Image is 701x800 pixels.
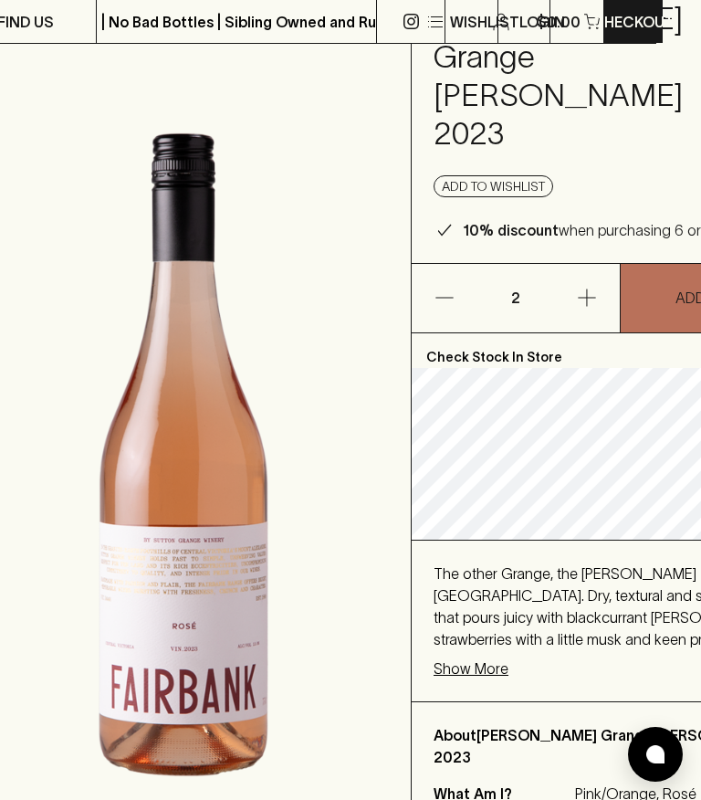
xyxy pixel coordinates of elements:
[646,745,664,763] img: bubble-icon
[434,175,553,197] button: Add to wishlist
[494,264,538,332] p: 2
[537,11,581,33] p: $0.00
[434,658,508,679] p: Show More
[519,11,565,33] p: Login
[450,11,519,33] p: Wishlist
[463,222,559,238] b: 10% discount
[592,11,675,33] p: Checkout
